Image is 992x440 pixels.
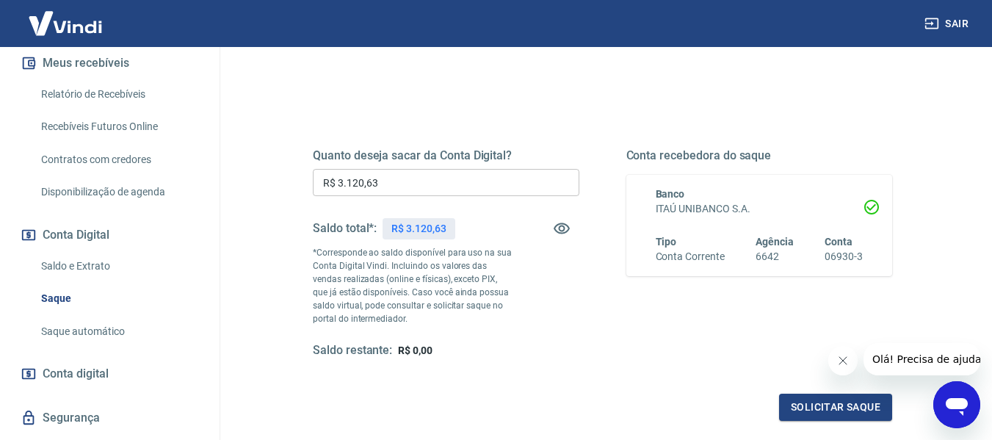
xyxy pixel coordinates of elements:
[656,249,725,264] h6: Conta Corrente
[756,249,794,264] h6: 6642
[391,221,446,237] p: R$ 3.120,63
[313,343,392,358] h5: Saldo restante:
[779,394,892,421] button: Solicitar saque
[864,343,980,375] iframe: Mensagem da empresa
[43,364,109,384] span: Conta digital
[398,345,432,356] span: R$ 0,00
[9,10,123,22] span: Olá! Precisa de ajuda?
[313,148,579,163] h5: Quanto deseja sacar da Conta Digital?
[933,381,980,428] iframe: Botão para abrir a janela de mensagens
[18,219,202,251] button: Conta Digital
[35,284,202,314] a: Saque
[35,317,202,347] a: Saque automático
[656,188,685,200] span: Banco
[18,1,113,46] img: Vindi
[35,112,202,142] a: Recebíveis Futuros Online
[35,177,202,207] a: Disponibilização de agenda
[828,346,858,375] iframe: Fechar mensagem
[18,402,202,434] a: Segurança
[656,236,677,248] span: Tipo
[35,251,202,281] a: Saldo e Extrato
[313,221,377,236] h5: Saldo total*:
[35,145,202,175] a: Contratos com credores
[825,249,863,264] h6: 06930-3
[756,236,794,248] span: Agência
[656,201,864,217] h6: ITAÚ UNIBANCO S.A.
[922,10,974,37] button: Sair
[18,358,202,390] a: Conta digital
[626,148,893,163] h5: Conta recebedora do saque
[313,246,513,325] p: *Corresponde ao saldo disponível para uso na sua Conta Digital Vindi. Incluindo os valores das ve...
[825,236,852,248] span: Conta
[35,79,202,109] a: Relatório de Recebíveis
[18,47,202,79] button: Meus recebíveis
